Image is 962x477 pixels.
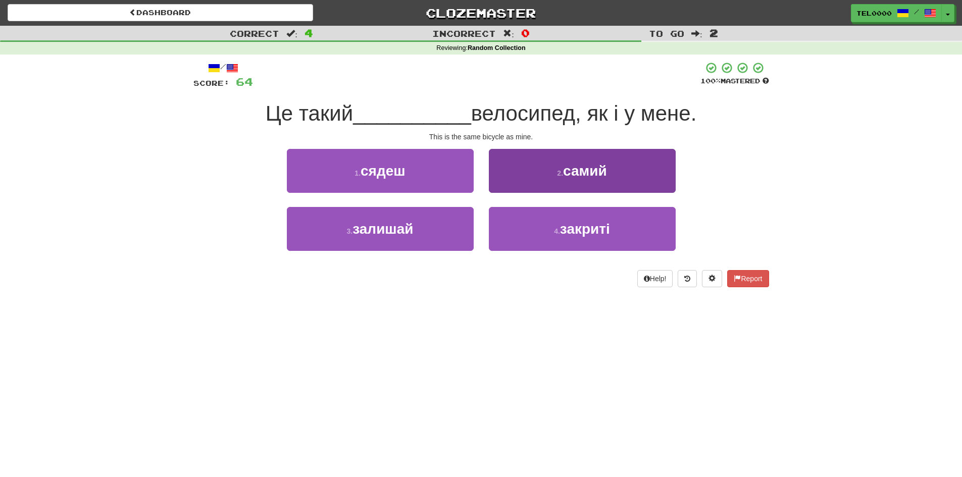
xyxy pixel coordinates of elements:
[503,29,514,38] span: :
[521,27,530,39] span: 0
[193,132,769,142] div: This is the same bicycle as mine.
[851,4,942,22] a: TEL0000 /
[352,221,413,237] span: залишай
[710,27,718,39] span: 2
[328,4,634,22] a: Clozemaster
[914,8,919,15] span: /
[361,163,406,179] span: сядеш
[353,101,471,125] span: __________
[691,29,702,38] span: :
[305,27,313,39] span: 4
[468,44,526,51] strong: Random Collection
[489,207,676,251] button: 4.закриті
[355,169,361,177] small: 1 .
[554,227,560,235] small: 4 .
[236,75,253,88] span: 64
[700,77,769,86] div: Mastered
[266,101,353,125] span: Це такий
[489,149,676,193] button: 2.самий
[557,169,563,177] small: 2 .
[193,62,253,74] div: /
[856,9,892,18] span: TEL0000
[286,29,297,38] span: :
[432,28,496,38] span: Incorrect
[8,4,313,21] a: Dashboard
[230,28,279,38] span: Correct
[560,221,610,237] span: закриті
[649,28,684,38] span: To go
[471,101,697,125] span: велосипед, як і у мене.
[287,149,474,193] button: 1.сядеш
[287,207,474,251] button: 3.залишай
[563,163,607,179] span: самий
[193,79,230,87] span: Score:
[347,227,353,235] small: 3 .
[727,270,769,287] button: Report
[700,77,721,85] span: 100 %
[637,270,673,287] button: Help!
[678,270,697,287] button: Round history (alt+y)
